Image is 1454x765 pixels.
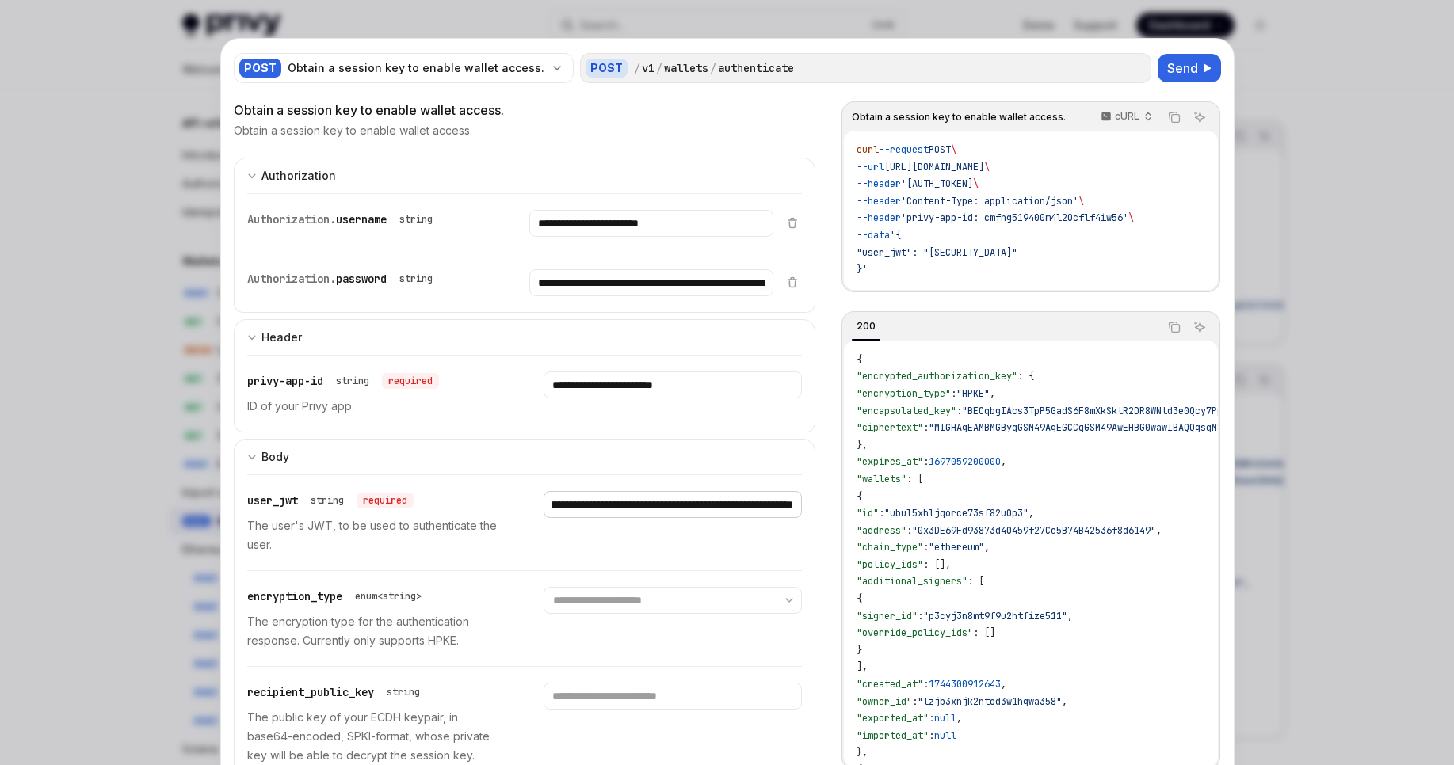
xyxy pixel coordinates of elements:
[247,269,439,288] div: Authorization.password
[1078,195,1084,207] span: \
[951,387,956,400] span: :
[918,695,1062,708] span: "lzjb3xnjk2ntod3w1hgwa358"
[956,712,962,725] span: ,
[261,328,302,347] div: Header
[247,212,336,226] span: Authorization.
[929,455,1001,468] span: 1697059200000
[247,491,414,510] div: user_jwt
[923,455,929,468] span: :
[1156,524,1162,537] span: ,
[664,60,708,76] div: wallets
[990,387,995,400] span: ,
[884,161,984,173] span: [URL][DOMAIN_NAME]
[973,177,979,190] span: \
[934,729,956,742] span: null
[929,143,951,156] span: POST
[247,685,374,699] span: recipient_public_key
[857,660,868,673] span: ],
[857,610,918,622] span: "signer_id"
[901,177,973,190] span: '[AUTH_TOKEN]
[288,60,544,76] div: Obtain a session key to enable wallet access.
[857,695,912,708] span: "owner_id"
[923,678,929,691] span: :
[857,473,906,485] span: "wallets"
[1128,211,1134,224] span: \
[239,59,281,78] div: POST
[906,524,912,537] span: :
[783,216,802,229] button: Delete item
[857,195,901,207] span: --header
[890,229,901,242] span: '{
[857,246,1017,259] span: "user_jwt": "[SECURITY_DATA]"
[857,439,868,451] span: },
[1067,610,1073,622] span: ,
[247,587,428,606] div: encryption_type
[879,507,884,520] span: :
[929,712,934,725] span: :
[857,229,890,242] span: --data
[544,683,802,710] input: Enter recipient_public_key
[857,353,862,366] span: {
[857,490,862,503] span: {
[929,541,984,554] span: "ethereum"
[857,211,901,224] span: --header
[912,695,918,708] span: :
[1017,370,1034,382] span: : {
[247,612,506,650] p: The encryption type for the authentication response. Currently only supports HPKE.
[1115,110,1139,123] p: cURL
[656,60,662,76] div: /
[857,644,862,657] span: }
[247,683,426,702] div: recipient_public_key
[923,421,929,434] span: :
[586,59,628,78] div: POST
[718,60,794,76] div: authenticate
[857,575,967,588] span: "additional_signers"
[912,524,1156,537] span: "0x3DE69Fd93873d40459f27Ce5B74B42536f8d6149"
[382,373,439,389] div: required
[634,60,640,76] div: /
[857,263,868,276] span: }'
[247,708,506,765] p: The public key of your ECDH keypair, in base64-encoded, SPKI-format, whose private key will be ab...
[529,210,773,237] input: Enter username
[956,405,962,417] span: :
[336,272,387,286] span: password
[857,541,923,554] span: "chain_type"
[234,158,816,193] button: Expand input section
[857,421,923,434] span: "ciphertext"
[234,319,816,355] button: Expand input section
[642,60,654,76] div: v1
[336,212,387,226] span: username
[923,610,1067,622] span: "p3cyj3n8mt9f9u2htfize511"
[852,317,880,336] div: 200
[929,729,934,742] span: :
[879,143,929,156] span: --request
[1189,107,1210,127] button: Ask AI
[234,123,472,139] p: Obtain a session key to enable wallet access.
[857,712,929,725] span: "exported_at"
[234,439,816,474] button: Expand input section
[1158,54,1221,82] button: Send
[973,626,995,639] span: : []
[1062,695,1067,708] span: ,
[261,447,289,466] div: Body
[967,575,984,588] span: : [
[857,405,956,417] span: "encapsulated_key"
[1001,455,1006,468] span: ,
[923,558,951,571] span: : [],
[857,524,906,537] span: "address"
[247,371,439,390] div: privy-app-id
[1092,104,1159,131] button: cURL
[857,592,862,605] span: {
[857,626,973,639] span: "override_policy_ids"
[857,678,923,691] span: "created_at"
[906,473,923,485] span: : [
[857,455,923,468] span: "expires_at"
[929,678,1001,691] span: 1744300912643
[247,397,506,416] p: ID of your Privy app.
[1167,59,1198,78] span: Send
[984,161,990,173] span: \
[544,371,802,398] input: Enter privy-app-id
[247,210,439,229] div: Authorization.username
[1164,107,1185,127] button: Copy the contents from the code block
[934,712,956,725] span: null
